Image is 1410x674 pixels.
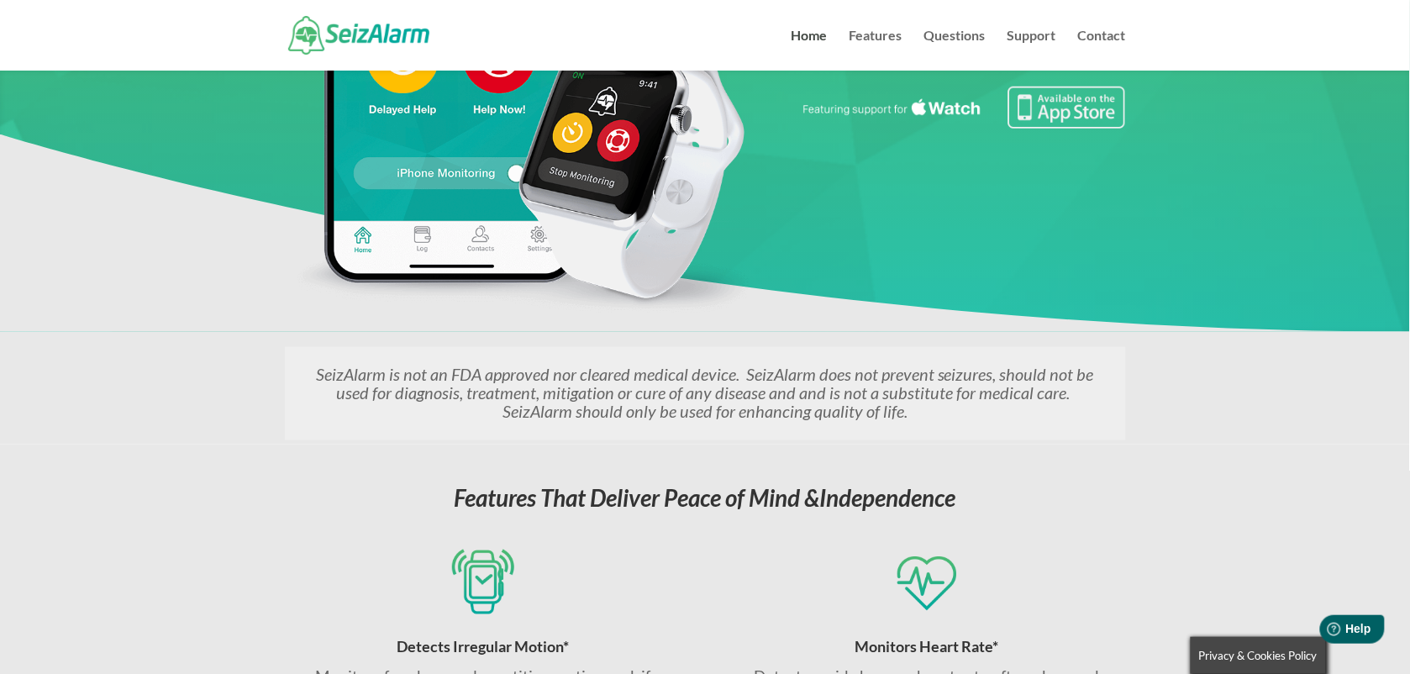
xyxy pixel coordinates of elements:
[800,87,1126,129] img: Seizure detection available in the Apple App Store.
[288,16,430,54] img: SeizAlarm
[850,29,902,71] a: Features
[452,550,514,614] img: Detects seizures via iPhone and Apple Watch sensors
[397,638,569,656] span: Detects Irregular Motion*
[792,29,828,71] a: Home
[820,483,956,512] span: Independence
[1008,29,1056,71] a: Support
[1078,29,1126,71] a: Contact
[1260,608,1392,656] iframe: Help widget launcher
[896,550,958,614] img: Monitors for seizures using heart rate
[800,113,1126,132] a: Featuring seizure detection support for the Apple Watch
[316,364,1094,421] em: SeizAlarm is not an FDA approved nor cleared medical device. SeizAlarm does not prevent seizures,...
[924,29,986,71] a: Questions
[855,638,999,656] span: Monitors Heart Rate*
[1199,649,1318,662] span: Privacy & Cookies Policy
[455,483,956,512] em: Features That Deliver Peace of Mind &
